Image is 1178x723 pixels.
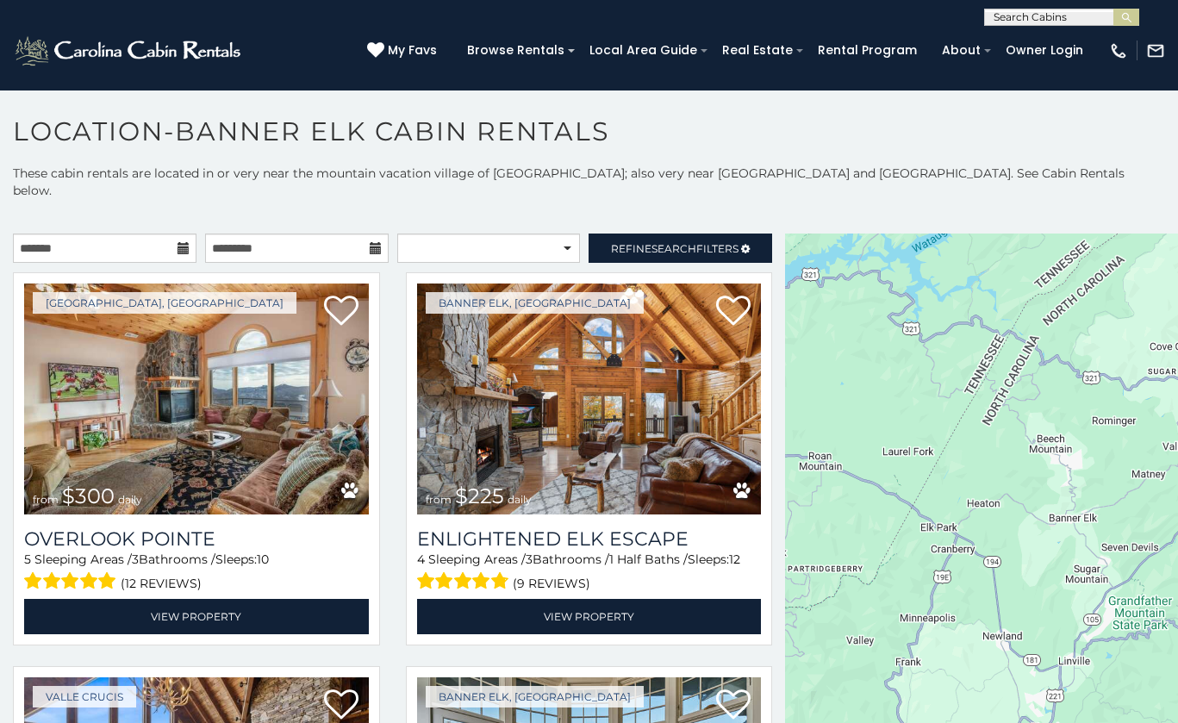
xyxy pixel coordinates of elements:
[417,552,425,567] span: 4
[24,599,369,634] a: View Property
[997,37,1092,64] a: Owner Login
[611,242,739,255] span: Refine Filters
[324,294,358,330] a: Add to favorites
[417,527,762,551] a: Enlightened Elk Escape
[1146,41,1165,60] img: mail-regular-white.png
[589,234,772,263] a: RefineSearchFilters
[809,37,926,64] a: Rental Program
[426,292,644,314] a: Banner Elk, [GEOGRAPHIC_DATA]
[714,37,801,64] a: Real Estate
[417,551,762,595] div: Sleeping Areas / Bathrooms / Sleeps:
[426,686,644,707] a: Banner Elk, [GEOGRAPHIC_DATA]
[33,292,296,314] a: [GEOGRAPHIC_DATA], [GEOGRAPHIC_DATA]
[729,552,740,567] span: 12
[13,34,246,68] img: White-1-2.png
[132,552,139,567] span: 3
[1109,41,1128,60] img: phone-regular-white.png
[716,294,751,330] a: Add to favorites
[933,37,989,64] a: About
[458,37,573,64] a: Browse Rentals
[417,284,762,514] img: 1714399476_thumbnail.jpeg
[24,284,369,514] img: 1714395339_thumbnail.jpeg
[426,493,452,506] span: from
[62,483,115,508] span: $300
[367,41,441,60] a: My Favs
[33,686,136,707] a: Valle Crucis
[609,552,688,567] span: 1 Half Baths /
[257,552,269,567] span: 10
[118,493,142,506] span: daily
[24,552,31,567] span: 5
[651,242,696,255] span: Search
[508,493,532,506] span: daily
[24,284,369,514] a: from $300 daily
[388,41,437,59] span: My Favs
[455,483,504,508] span: $225
[417,284,762,514] a: from $225 daily
[33,493,59,506] span: from
[121,572,202,595] span: (12 reviews)
[581,37,706,64] a: Local Area Guide
[513,572,590,595] span: (9 reviews)
[24,551,369,595] div: Sleeping Areas / Bathrooms / Sleeps:
[417,599,762,634] a: View Property
[526,552,533,567] span: 3
[24,527,369,551] a: Overlook Pointe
